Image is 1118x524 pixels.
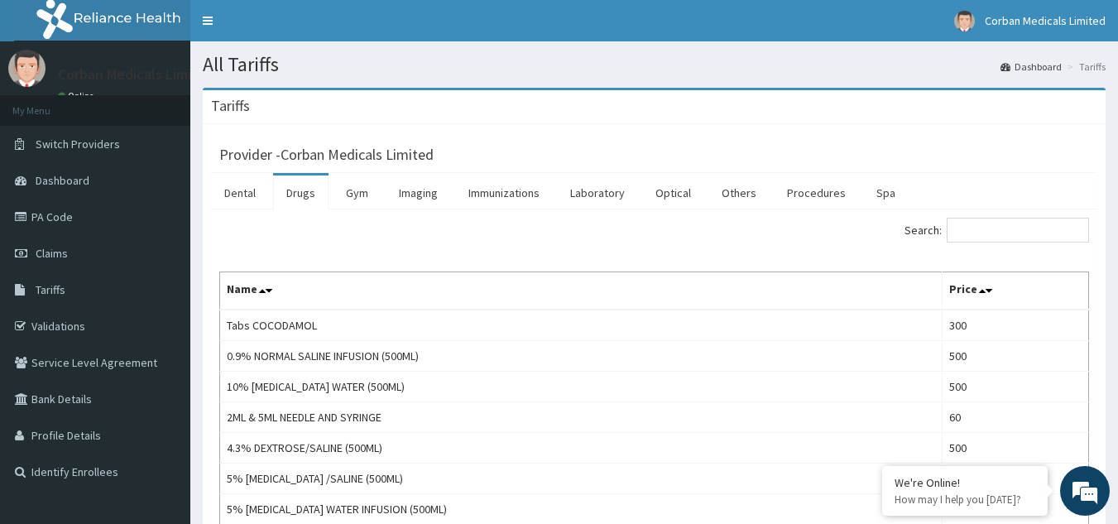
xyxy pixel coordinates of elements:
[211,99,250,113] h3: Tariffs
[58,67,214,82] p: Corban Medicals Limited
[708,175,770,210] a: Others
[557,175,638,210] a: Laboratory
[954,11,975,31] img: User Image
[1000,60,1062,74] a: Dashboard
[863,175,909,210] a: Spa
[947,218,1089,243] input: Search:
[220,372,943,402] td: 10% [MEDICAL_DATA] WATER (500ML)
[203,54,1106,75] h1: All Tariffs
[455,175,553,210] a: Immunizations
[220,272,943,310] th: Name
[942,310,1088,341] td: 300
[36,282,65,297] span: Tariffs
[58,90,98,102] a: Online
[220,341,943,372] td: 0.9% NORMAL SALINE INFUSION (500ML)
[386,175,451,210] a: Imaging
[220,433,943,464] td: 4.3% DEXTROSE/SALINE (500ML)
[36,137,120,151] span: Switch Providers
[942,433,1088,464] td: 500
[333,175,381,210] a: Gym
[942,272,1088,310] th: Price
[211,175,269,210] a: Dental
[942,341,1088,372] td: 500
[8,50,46,87] img: User Image
[942,402,1088,433] td: 60
[904,218,1089,243] label: Search:
[895,493,1035,507] p: How may I help you today?
[219,147,434,162] h3: Provider - Corban Medicals Limited
[895,475,1035,490] div: We're Online!
[220,402,943,433] td: 2ML & 5ML NEEDLE AND SYRINGE
[220,464,943,494] td: 5% [MEDICAL_DATA] /SALINE (500ML)
[985,13,1106,28] span: Corban Medicals Limited
[273,175,329,210] a: Drugs
[1063,60,1106,74] li: Tariffs
[774,175,859,210] a: Procedures
[642,175,704,210] a: Optical
[220,310,943,341] td: Tabs COCODAMOL
[942,372,1088,402] td: 500
[942,464,1088,494] td: 500
[36,246,68,261] span: Claims
[36,173,89,188] span: Dashboard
